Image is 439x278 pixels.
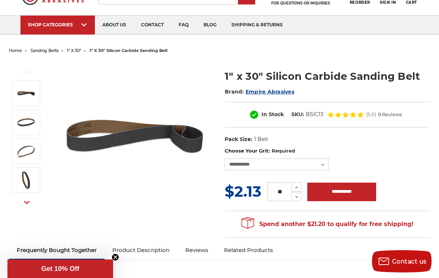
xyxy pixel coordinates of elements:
span: $2.13 [225,182,262,200]
button: Previous [18,64,36,80]
label: Choose Your Grit: [225,147,430,155]
dd: 1 Belt [254,135,268,143]
a: faq [171,16,196,35]
button: Next [18,194,36,210]
a: home [9,48,22,53]
a: Empire Abrasives [246,88,294,95]
a: blog [196,16,224,35]
span: 9 Reviews [378,112,402,117]
a: about us [95,16,134,35]
div: SHOP CATEGORIES [28,22,87,27]
img: 1" x 30" Silicon Carbide File Belt [17,84,35,102]
a: Frequently Bought Together [9,242,105,258]
dd: BSIC13 [306,111,323,118]
button: Close teaser [112,254,119,261]
span: Contact us [392,258,427,265]
a: Product Description [105,242,177,258]
span: In Stock [262,111,284,118]
img: 1" x 30" Silicon Carbide File Belt [60,61,209,210]
span: Brand: [225,88,244,95]
dt: SKU: [291,111,304,118]
dt: Pack Size: [225,135,252,143]
span: 1" x 30" silicon carbide sanding belt [90,48,168,53]
a: sanding belts [31,48,58,53]
div: Get 10% OffClose teaser [7,259,113,278]
span: (5.0) [366,112,376,117]
img: 1" x 30" Silicon Carbide Sanding Belt [17,113,35,131]
p: FOR QUESTIONS OR INQUIRIES [266,1,336,6]
a: contact [134,16,171,35]
img: 1" x 30" Sanding Belt SC [17,142,35,160]
a: Reviews [177,242,216,258]
h1: 1" x 30" Silicon Carbide Sanding Belt [225,69,430,84]
span: Spend another $21.20 to qualify for free shipping! [241,220,413,228]
a: shipping & returns [224,16,290,35]
button: Contact us [372,250,432,272]
small: Required [272,148,295,154]
span: Get 10% Off [41,265,79,272]
img: 1" x 30" - Silicon Carbide Sanding Belt [17,171,35,189]
a: Related Products [216,242,281,258]
a: 1" x 30" [67,48,81,53]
